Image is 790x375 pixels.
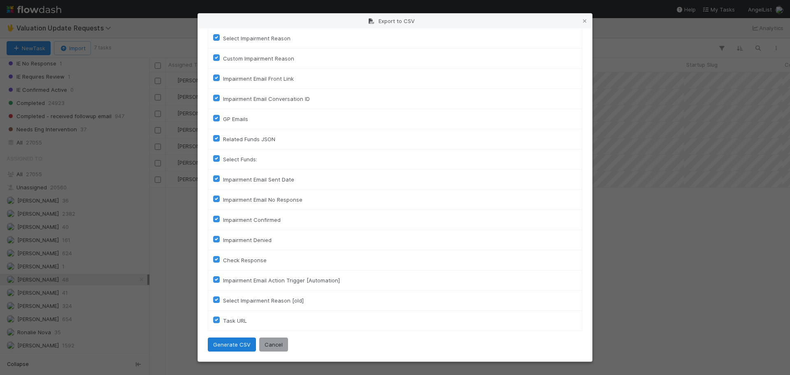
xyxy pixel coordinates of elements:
label: Task URL [223,316,247,326]
label: Custom Impairment Reason [223,54,294,63]
label: Impairment Email Front Link [223,74,294,84]
label: Related Funds JSON [223,134,275,144]
label: Impairment Denied [223,235,272,245]
div: Export to CSV [198,14,592,28]
button: Cancel [259,338,288,352]
label: Impairment Email Sent Date [223,175,294,184]
label: Impairment Email No Response [223,195,302,205]
label: Select Impairment Reason [old] [223,296,304,305]
label: Select Impairment Reason [223,33,290,43]
button: Generate CSV [208,338,256,352]
label: Impairment Email Conversation ID [223,94,310,104]
label: Impairment Confirmed [223,215,281,225]
label: Select Funds: [223,154,257,164]
label: GP Emails [223,114,248,124]
label: Impairment Email Action Trigger [Automation] [223,275,340,285]
label: Check Response [223,255,267,265]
